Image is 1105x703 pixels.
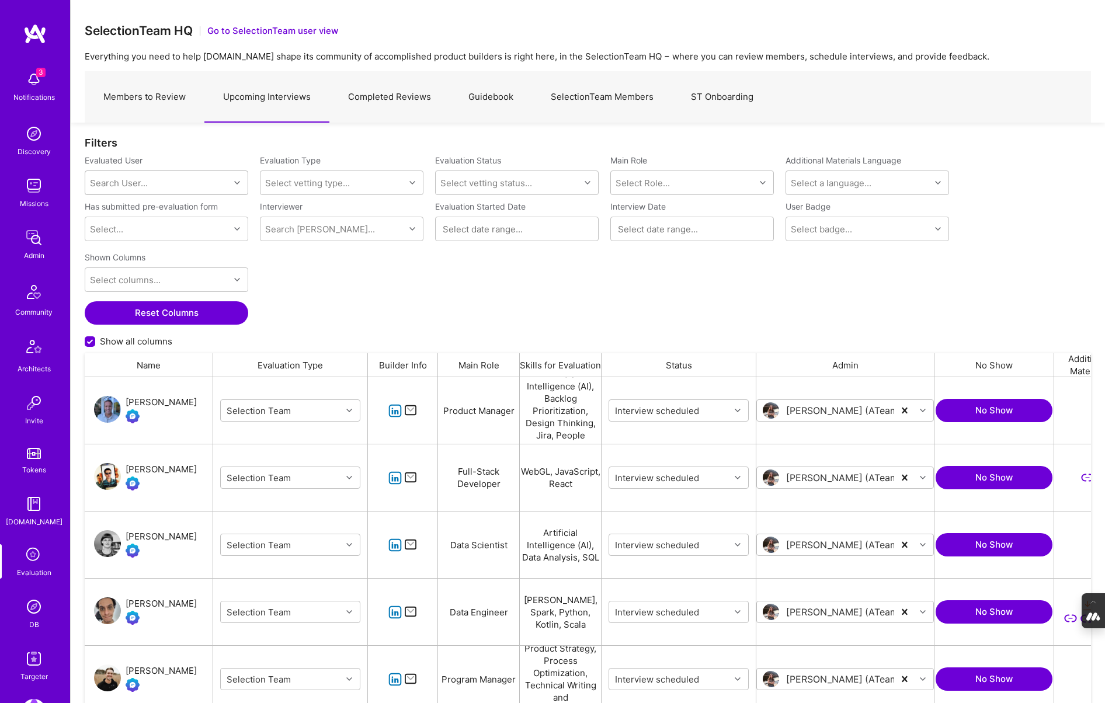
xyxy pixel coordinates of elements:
div: Select a language... [791,177,871,189]
img: Skill Targeter [22,647,46,670]
i: icon Chevron [346,542,352,548]
div: Select vetting type... [265,177,350,189]
img: Community [20,278,48,306]
button: No Show [936,533,1052,556]
i: icon Chevron [409,226,415,232]
i: icon Chevron [935,226,941,232]
i: icon Chevron [735,475,741,481]
img: admin teamwork [22,226,46,249]
img: Evaluation Call Booked [126,611,140,625]
div: Admin [756,353,934,377]
button: No Show [936,600,1052,624]
button: Go to SelectionTeam user view [207,25,338,37]
label: Evaluation Status [435,155,501,166]
label: Evaluation Started Date [435,201,599,212]
div: Main Role [438,353,520,377]
span: Show all columns [100,335,172,347]
div: Select vetting status... [440,177,532,189]
div: Skills for Evaluation [520,353,602,377]
a: Members to Review [85,72,204,123]
div: Full-Stack Developer [438,444,520,511]
div: Admin [24,249,44,262]
i: icon Mail [404,471,418,485]
div: Data Engineer [438,579,520,645]
div: [PERSON_NAME] [126,597,197,611]
div: No Show [934,353,1054,377]
div: Builder Info [368,353,438,377]
img: User Avatar [763,469,779,486]
img: User Avatar [763,402,779,419]
img: Evaluation Call Booked [126,544,140,558]
img: User Avatar [763,537,779,553]
i: icon Chevron [920,676,926,682]
i: icon Chevron [234,226,240,232]
img: logo [23,23,47,44]
i: icon Chevron [346,408,352,413]
label: Evaluated User [85,155,248,166]
div: Evaluation Type [213,353,368,377]
div: [PERSON_NAME] [126,395,197,409]
a: User Avatar[PERSON_NAME]Evaluation Call Booked [94,597,197,627]
img: discovery [22,122,46,145]
img: guide book [22,492,46,516]
div: Name [85,353,213,377]
i: icon OrangeDownload [1080,599,1094,612]
div: WebGL, JavaScript, React [520,444,602,511]
i: icon linkedIn [388,538,402,552]
span: 3 [36,68,46,77]
i: icon Mail [404,404,418,417]
label: Main Role [610,155,774,166]
i: icon Chevron [346,475,352,481]
i: icon Chevron [409,180,415,186]
label: Has submitted pre-evaluation form [85,201,218,212]
i: icon Chevron [585,180,590,186]
label: Interview Date [610,201,774,212]
img: User Avatar [94,664,121,691]
i: icon Chevron [920,408,926,413]
button: No Show [936,667,1052,691]
div: Product Manager [438,377,520,444]
i: icon Chevron [346,676,352,682]
img: Admin Search [22,595,46,618]
button: No Show [936,399,1052,422]
div: Artificial Intelligence (AI), Backlog Prioritization, Design Thinking, Jira, People Management [520,377,602,444]
p: Everything you need to help [DOMAIN_NAME] shape its community of accomplished product builders is... [85,50,1091,62]
img: teamwork [22,174,46,197]
div: [PERSON_NAME] [126,530,197,544]
div: [PERSON_NAME], Spark, Python, Kotlin, Scala [520,579,602,645]
a: ST Onboarding [672,72,772,123]
i: icon Chevron [346,609,352,615]
a: User Avatar[PERSON_NAME]Evaluation Call Booked [94,664,197,694]
div: Discovery [18,145,51,158]
img: Evaluation Call Booked [126,476,140,490]
div: Status [602,353,756,377]
i: icon LinkSecondary [1080,471,1094,485]
div: [PERSON_NAME] [126,664,197,678]
div: Filters [85,137,1091,149]
img: User Avatar [94,597,121,624]
div: Search [PERSON_NAME]... [265,223,375,235]
img: bell [22,68,46,91]
div: Tokens [22,464,46,476]
i: icon Chevron [735,408,741,413]
img: User Avatar [763,604,779,620]
a: User Avatar[PERSON_NAME]Evaluation Call Booked [94,395,197,426]
div: Evaluation [17,566,51,579]
div: Community [15,306,53,318]
label: Interviewer [260,201,423,212]
img: Evaluation Call Booked [126,409,140,423]
a: User Avatar[PERSON_NAME]Evaluation Call Booked [94,462,197,493]
i: icon linkedIn [388,605,402,619]
div: Architects [18,363,51,375]
div: Select columns... [90,274,161,286]
i: icon Chevron [935,180,941,186]
div: Select... [90,223,123,235]
div: Notifications [13,91,55,103]
img: User Avatar [94,530,121,557]
a: Completed Reviews [329,72,450,123]
i: icon SelectionTeam [23,544,45,566]
i: icon LinkSecondary [1080,612,1094,625]
label: Evaluation Type [260,155,321,166]
input: Select date range... [618,223,766,235]
a: Upcoming Interviews [204,72,329,123]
